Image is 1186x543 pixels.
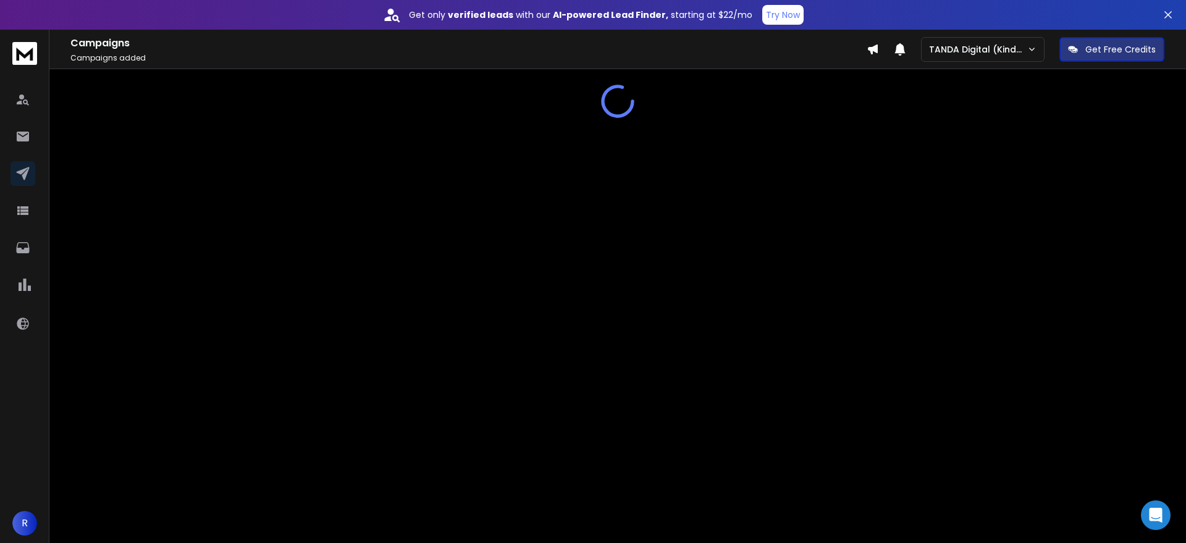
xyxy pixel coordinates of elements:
[448,9,513,21] strong: verified leads
[70,53,867,63] p: Campaigns added
[553,9,668,21] strong: AI-powered Lead Finder,
[70,36,867,51] h1: Campaigns
[12,511,37,536] button: R
[1059,37,1164,62] button: Get Free Credits
[766,9,800,21] p: Try Now
[929,43,1027,56] p: TANDA Digital (Kind Studio)
[1141,500,1171,530] div: Open Intercom Messenger
[12,42,37,65] img: logo
[1085,43,1156,56] p: Get Free Credits
[409,9,752,21] p: Get only with our starting at $22/mo
[762,5,804,25] button: Try Now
